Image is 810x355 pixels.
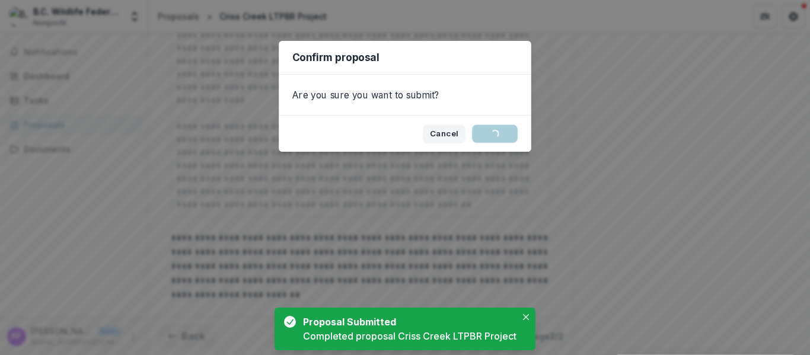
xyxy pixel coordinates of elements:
[423,124,465,142] button: Cancel
[279,75,531,115] div: Are you sure you want to submit?
[519,310,533,324] button: Close
[303,315,512,329] div: Proposal Submitted
[279,41,531,75] header: Confirm proposal
[303,329,516,343] div: Completed proposal Criss Creek LTPBR Project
